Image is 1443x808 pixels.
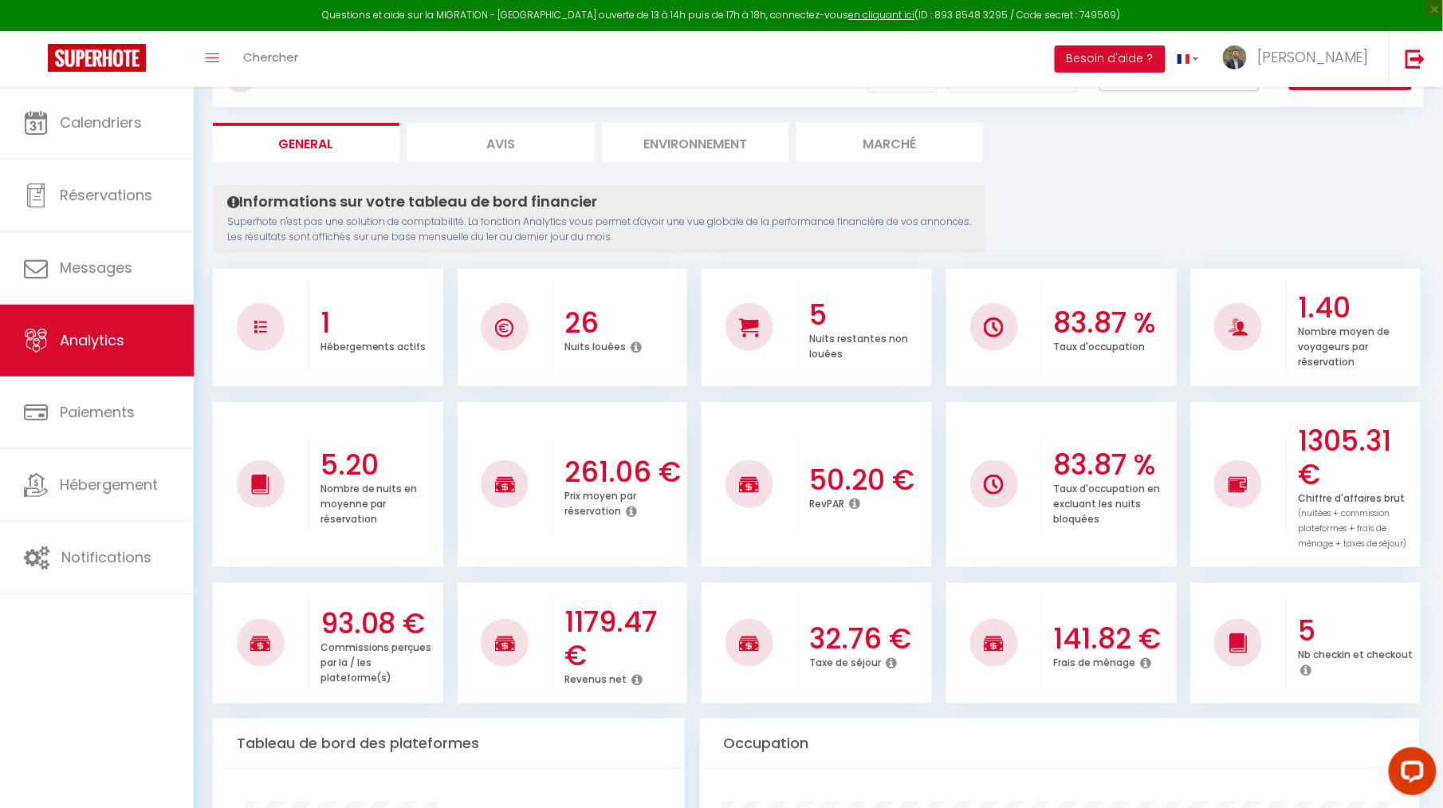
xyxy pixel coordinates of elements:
span: Hébergement [60,475,158,495]
h3: 83.87 % [1054,448,1173,482]
span: (nuitées + commission plateformes + frais de ménage + taxes de séjour) [1298,507,1406,550]
img: Super Booking [48,44,146,72]
img: NO IMAGE [1229,475,1248,494]
a: Chercher [231,31,310,87]
h3: 50.20 € [809,463,928,497]
span: Analytics [60,330,124,350]
span: Chercher [243,49,298,65]
h3: 5 [1298,614,1417,648]
span: Notifications [61,547,151,567]
li: Avis [407,123,594,162]
img: NO IMAGE [984,475,1004,495]
h3: 26 [564,306,683,340]
h3: 5 [809,298,928,332]
p: Nb checkin et checkout [1298,644,1413,661]
h3: 141.82 € [1054,622,1173,656]
img: NO IMAGE [254,321,267,333]
h3: 1179.47 € [564,605,683,672]
h3: 83.87 % [1054,306,1173,340]
h3: 1.40 [1298,291,1417,325]
li: General [213,123,399,162]
a: en cliquant ici [849,8,915,22]
p: Taxe de séjour [809,652,881,669]
h3: 1 [320,306,439,340]
iframe: LiveChat chat widget [1376,741,1443,808]
p: Superhote n'est pas une solution de comptabilité. La fonction Analytics vous permet d'avoir une v... [227,215,971,245]
p: Taux d'occupation en excluant les nuits bloquées [1054,479,1161,526]
p: Nombre moyen de voyageurs par réservation [1298,321,1390,369]
span: [PERSON_NAME] [1257,47,1369,67]
h4: Informations sur votre tableau de bord financier [227,193,971,211]
img: logout [1406,49,1425,69]
span: Paiements [60,402,135,422]
p: Commissions perçues par la / les plateforme(s) [320,637,432,684]
p: Frais de ménage [1054,652,1136,669]
button: Besoin d'aide ? [1055,45,1166,73]
span: Messages [60,258,132,278]
span: Calendriers [60,112,142,132]
p: Nuits restantes non louées [809,329,908,361]
p: Taux d'occupation [1054,337,1146,353]
li: Marché [796,123,983,162]
p: Hébergements actifs [320,337,427,353]
p: RevPAR [809,494,844,510]
p: Prix moyen par réservation [564,486,636,518]
h3: 261.06 € [564,455,683,489]
h3: 5.20 [320,448,439,482]
h3: 93.08 € [320,607,439,640]
p: Chiffre d'affaires brut [1298,488,1406,550]
img: ... [1223,45,1247,69]
a: ... [PERSON_NAME] [1211,31,1389,87]
h3: 32.76 € [809,622,928,656]
span: Réservations [60,185,152,205]
div: Occupation [700,719,1421,769]
p: Nuits louées [564,337,626,353]
h3: 1305.31 € [1298,424,1417,491]
p: Nombre de nuits en moyenne par réservation [320,479,418,526]
div: Tableau de bord des plateformes [213,719,685,769]
p: Revenus net [564,669,627,686]
li: Environnement [602,123,788,162]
